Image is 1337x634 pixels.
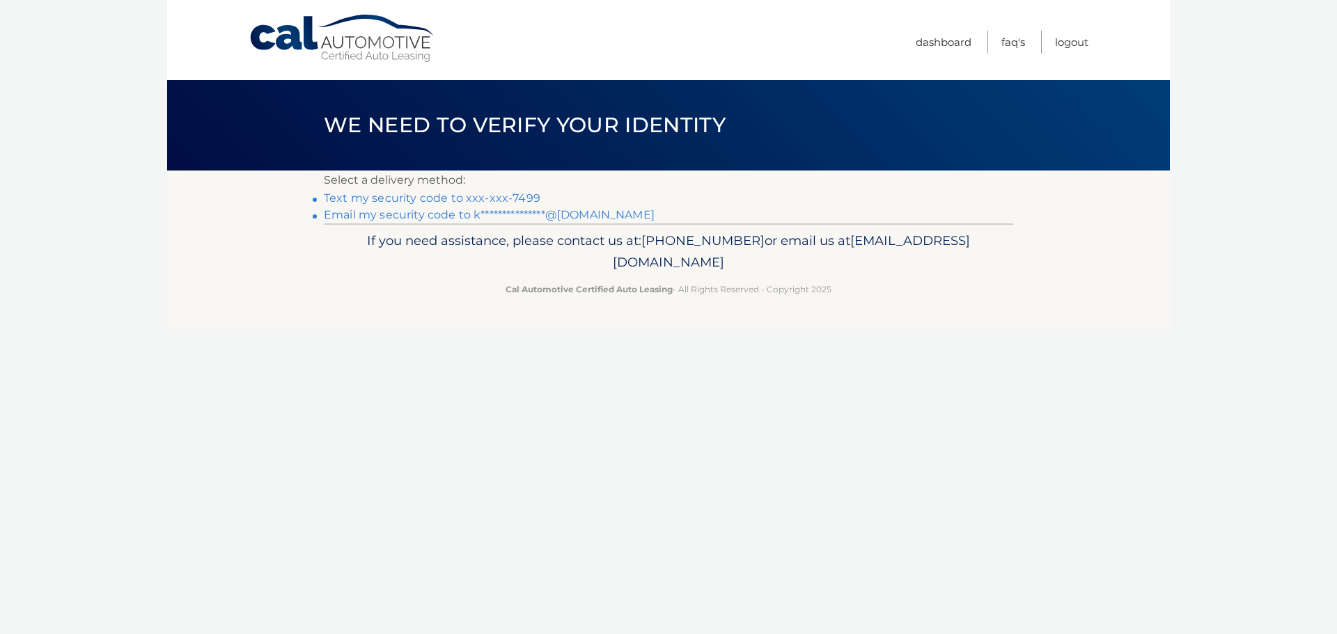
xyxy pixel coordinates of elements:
span: We need to verify your identity [324,112,726,138]
p: If you need assistance, please contact us at: or email us at [333,230,1004,274]
p: - All Rights Reserved - Copyright 2025 [333,282,1004,296]
a: Logout [1055,31,1088,54]
a: Cal Automotive [249,14,437,63]
strong: Cal Automotive Certified Auto Leasing [506,284,673,294]
span: [PHONE_NUMBER] [641,232,765,248]
a: Dashboard [916,31,971,54]
a: FAQ's [1001,31,1025,54]
a: Text my security code to xxx-xxx-7499 [324,191,540,205]
p: Select a delivery method: [324,171,1013,190]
